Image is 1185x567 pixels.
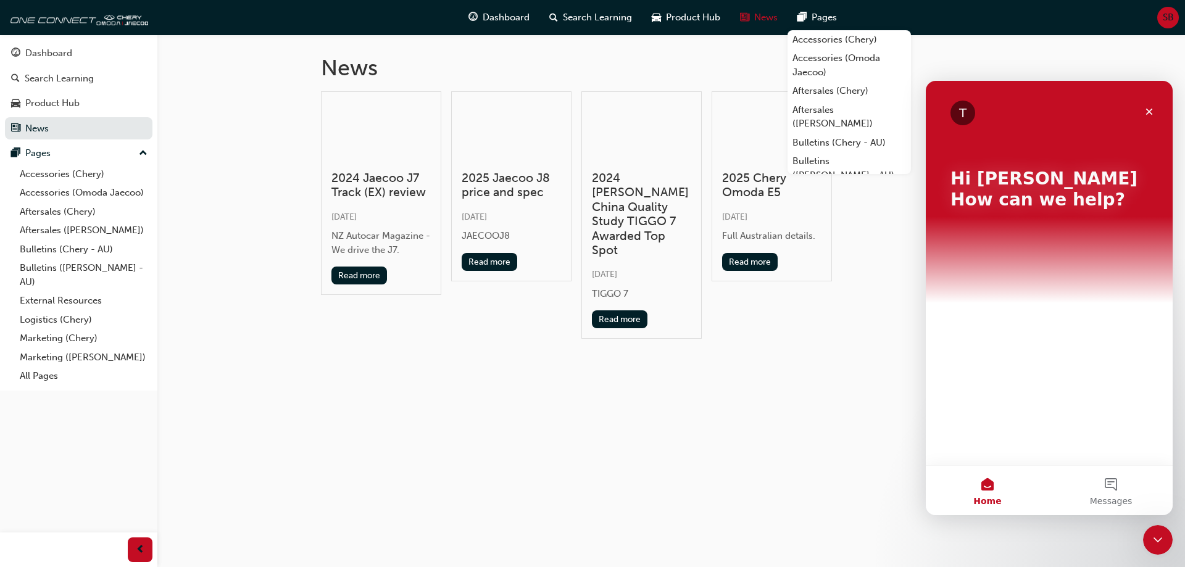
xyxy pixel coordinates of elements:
[5,142,152,165] button: Pages
[1157,7,1179,28] button: SB
[788,5,847,30] a: pages-iconPages
[331,171,431,200] h3: 2024 Jaecoo J7 Track (EX) review
[15,310,152,329] a: Logistics (Chery)
[451,91,572,281] a: 2025 Jaecoo J8 price and spec[DATE]JAECOOJ8Read more
[788,30,911,49] a: Accessories (Chery)
[11,148,20,159] span: pages-icon
[722,229,821,243] div: Full Australian details.
[15,202,152,221] a: Aftersales (Chery)
[740,10,749,25] span: news-icon
[483,10,530,25] span: Dashboard
[25,96,80,110] div: Product Hub
[788,101,911,133] a: Aftersales ([PERSON_NAME])
[15,366,152,386] a: All Pages
[462,212,487,222] span: [DATE]
[788,81,911,101] a: Aftersales (Chery)
[642,5,730,30] a: car-iconProduct Hub
[25,146,51,160] div: Pages
[15,221,152,240] a: Aftersales ([PERSON_NAME])
[754,10,778,25] span: News
[730,5,788,30] a: news-iconNews
[462,229,561,243] div: JAECOOJ8
[15,240,152,259] a: Bulletins (Chery - AU)
[722,171,821,200] h3: 2025 Chery Omoda E5
[592,287,691,301] div: TIGGO 7
[788,133,911,152] a: Bulletins (Chery - AU)
[321,91,441,296] a: 2024 Jaecoo J7 Track (EX) review[DATE]NZ Autocar Magazine - We drive the J7.Read more
[1143,525,1173,555] iframe: Intercom live chat
[592,269,617,279] span: [DATE]
[563,10,632,25] span: Search Learning
[539,5,642,30] a: search-iconSearch Learning
[11,123,20,135] span: news-icon
[722,253,778,271] button: Read more
[331,267,388,284] button: Read more
[139,146,148,162] span: up-icon
[652,10,661,25] span: car-icon
[797,10,807,25] span: pages-icon
[666,10,720,25] span: Product Hub
[331,212,357,222] span: [DATE]
[11,98,20,109] span: car-icon
[15,259,152,291] a: Bulletins ([PERSON_NAME] - AU)
[5,39,152,142] button: DashboardSearch LearningProduct HubNews
[581,91,702,339] a: 2024 [PERSON_NAME] China Quality Study TIGGO 7 Awarded Top Spot[DATE]TIGGO 7Read more
[331,229,431,257] div: NZ Autocar Magazine - We drive the J7.
[722,212,747,222] span: [DATE]
[812,10,837,25] span: Pages
[5,67,152,90] a: Search Learning
[5,117,152,140] a: News
[468,10,478,25] span: guage-icon
[592,310,648,328] button: Read more
[15,291,152,310] a: External Resources
[788,152,911,184] a: Bulletins ([PERSON_NAME] - AU)
[15,348,152,367] a: Marketing ([PERSON_NAME])
[788,49,911,81] a: Accessories (Omoda Jaecoo)
[462,253,518,271] button: Read more
[1163,10,1174,25] span: SB
[25,72,94,86] div: Search Learning
[462,171,561,200] h3: 2025 Jaecoo J8 price and spec
[6,5,148,30] img: oneconnect
[459,5,539,30] a: guage-iconDashboard
[136,542,145,558] span: prev-icon
[11,73,20,85] span: search-icon
[15,329,152,348] a: Marketing (Chery)
[11,48,20,59] span: guage-icon
[592,171,691,257] h3: 2024 [PERSON_NAME] China Quality Study TIGGO 7 Awarded Top Spot
[25,46,72,60] div: Dashboard
[321,54,1022,81] h1: News
[549,10,558,25] span: search-icon
[15,183,152,202] a: Accessories (Omoda Jaecoo)
[5,42,152,65] a: Dashboard
[712,91,832,281] a: 2025 Chery Omoda E5[DATE]Full Australian details.Read more
[15,165,152,184] a: Accessories (Chery)
[926,81,1173,515] iframe: Intercom live chat
[5,92,152,115] a: Product Hub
